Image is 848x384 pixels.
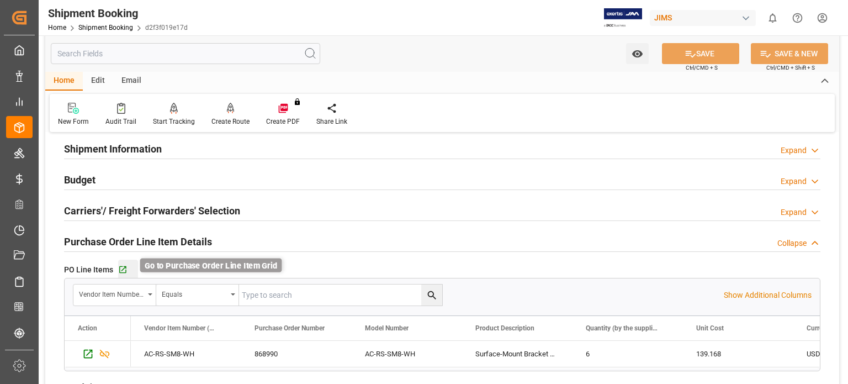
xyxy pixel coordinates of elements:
h2: Purchase Order Line Item Details [64,234,212,249]
input: Search Fields [51,43,320,64]
div: Expand [781,145,807,156]
div: Expand [781,207,807,218]
a: Home [48,24,66,31]
span: Ctrl/CMD + Shift + S [766,64,815,72]
span: PO Line Items [64,264,113,276]
div: 6 [573,341,683,367]
button: SAVE & NEW [751,43,828,64]
button: Go to Purchase Order Line Item Grid [118,260,138,280]
div: Audit Trail [105,117,136,127]
div: Expand [781,176,807,187]
span: Unit Cost [696,324,724,332]
span: Ctrl/CMD + S [686,64,718,72]
button: open menu [156,285,239,306]
input: Type to search [239,285,442,306]
span: Product Description [475,324,534,332]
div: AC-RS-SM8-WH [131,341,241,367]
a: Shipment Booking [78,24,133,31]
div: New Form [58,117,89,127]
div: JIMS [650,10,756,26]
div: Email [113,72,150,91]
span: Vendor Item Number (By The Supplier) [144,324,218,332]
div: Share Link [316,117,347,127]
div: 868990 [241,341,352,367]
div: Equals [162,287,227,299]
div: Create Route [211,117,250,127]
div: Shipment Booking [48,5,188,22]
span: Quantity (by the supplier) [586,324,660,332]
div: Home [45,72,83,91]
div: AC-RS-SM8-WH [352,341,462,367]
div: Go to Purchase Order Line Item Grid [140,259,282,272]
h2: Budget [64,172,96,187]
img: Exertis%20JAM%20-%20Email%20Logo.jpg_1722504956.jpg [604,8,642,28]
div: Start Tracking [153,117,195,127]
span: Model Number [365,324,409,332]
div: Edit [83,72,113,91]
p: Show Additional Columns [724,290,812,301]
button: SAVE [662,43,739,64]
div: Press SPACE to select this row. [65,341,131,367]
button: show 0 new notifications [760,6,785,30]
h2: Shipment Information [64,141,162,156]
div: 139.168 [683,341,793,367]
button: open menu [73,285,156,306]
div: Collapse [777,238,807,249]
div: Vendor Item Number (By The Supplier) [79,287,144,299]
button: Help Center [785,6,810,30]
div: Surface-Mount Bracket White [462,341,573,367]
h2: Carriers'/ Freight Forwarders' Selection [64,203,240,218]
button: open menu [626,43,649,64]
span: Purchase Order Number [255,324,325,332]
button: search button [421,285,442,306]
button: JIMS [650,7,760,28]
div: Action [78,324,97,332]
